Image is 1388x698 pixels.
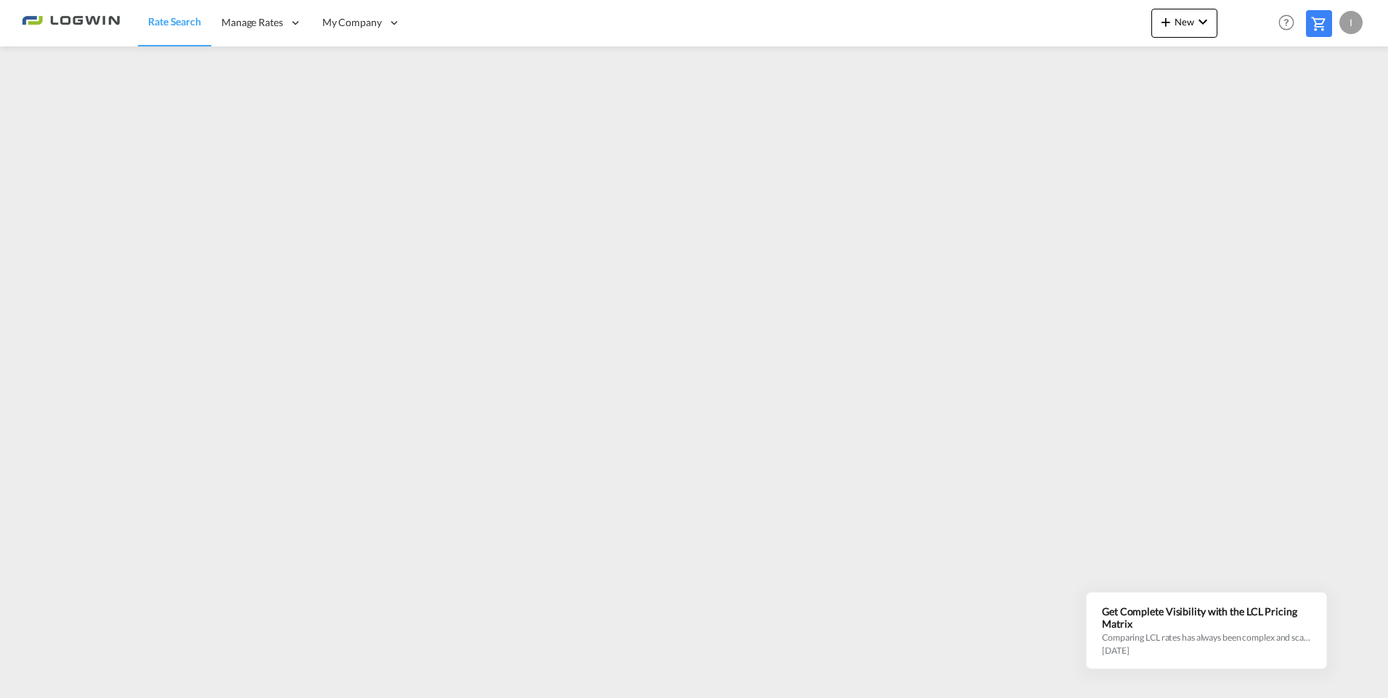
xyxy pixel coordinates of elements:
[1157,13,1175,30] md-icon: icon-plus 400-fg
[221,15,283,30] span: Manage Rates
[1339,11,1363,34] div: I
[322,15,382,30] span: My Company
[1274,10,1306,36] div: Help
[1274,10,1299,35] span: Help
[22,7,120,39] img: 2761ae10d95411efa20a1f5e0282d2d7.png
[1151,9,1217,38] button: icon-plus 400-fgNewicon-chevron-down
[1157,16,1212,28] span: New
[148,15,201,28] span: Rate Search
[1194,13,1212,30] md-icon: icon-chevron-down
